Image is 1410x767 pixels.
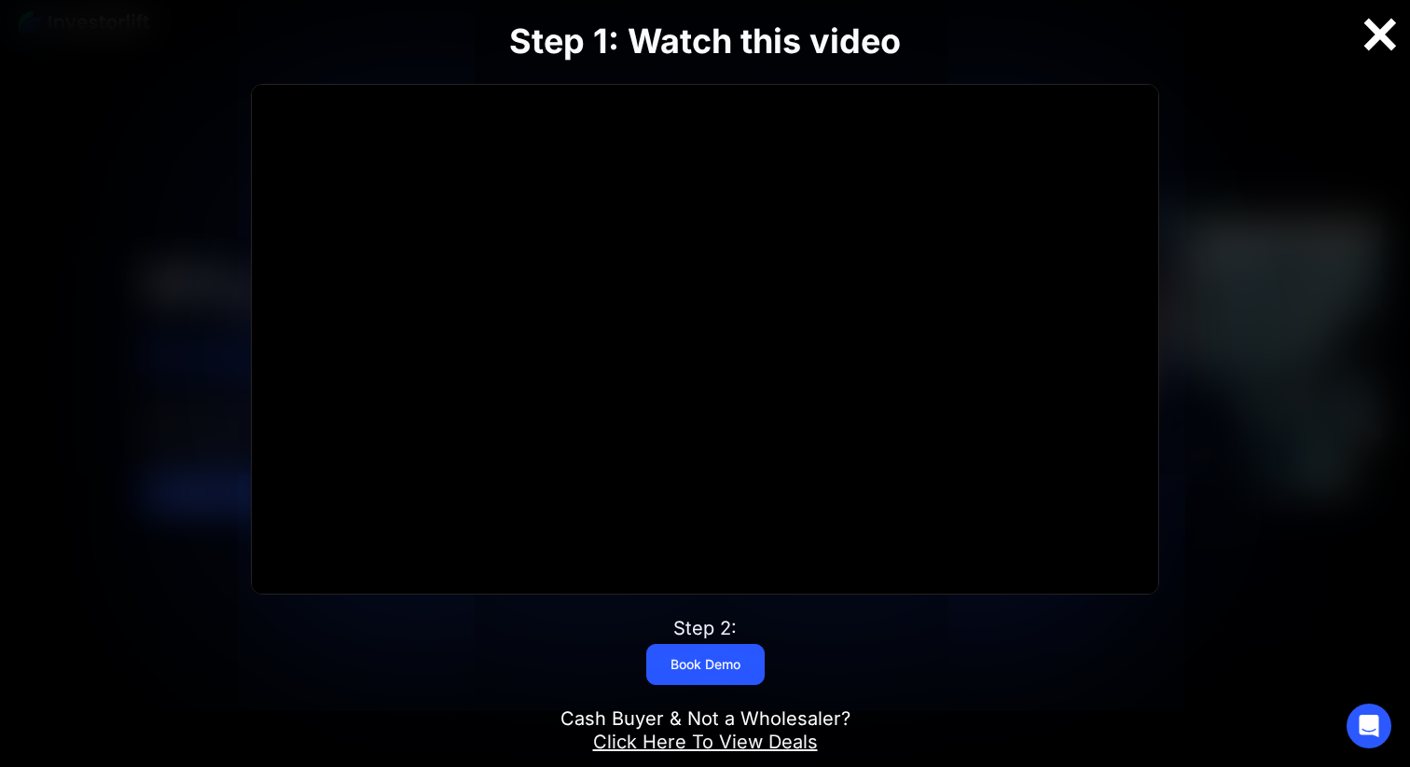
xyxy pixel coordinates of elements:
[593,731,818,753] a: Click Here To View Deals
[560,707,850,754] div: Cash Buyer & Not a Wholesaler?
[1347,704,1391,748] div: Open Intercom Messenger
[509,21,901,62] strong: Step 1: Watch this video
[646,644,765,685] a: Book Demo
[673,617,737,640] div: Step 2:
